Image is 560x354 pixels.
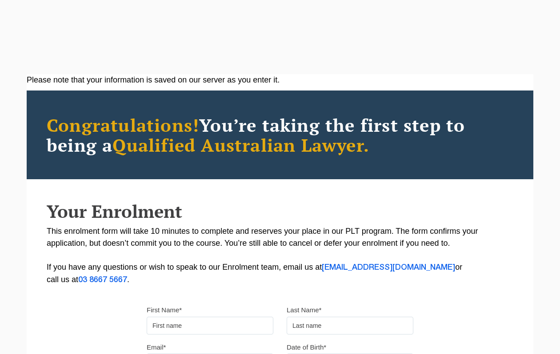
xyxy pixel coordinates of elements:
[47,225,513,286] p: This enrolment form will take 10 minutes to complete and reserves your place in our PLT program. ...
[47,201,513,221] h2: Your Enrolment
[27,74,533,86] div: Please note that your information is saved on our server as you enter it.
[322,264,455,271] a: [EMAIL_ADDRESS][DOMAIN_NAME]
[147,306,182,315] label: First Name*
[78,276,127,283] a: 03 8667 5667
[47,113,199,137] span: Congratulations!
[287,306,321,315] label: Last Name*
[47,115,513,155] h2: You’re taking the first step to being a
[287,317,413,334] input: Last name
[112,133,369,157] span: Qualified Australian Lawyer.
[147,317,273,334] input: First name
[287,343,326,352] label: Date of Birth*
[147,343,166,352] label: Email*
